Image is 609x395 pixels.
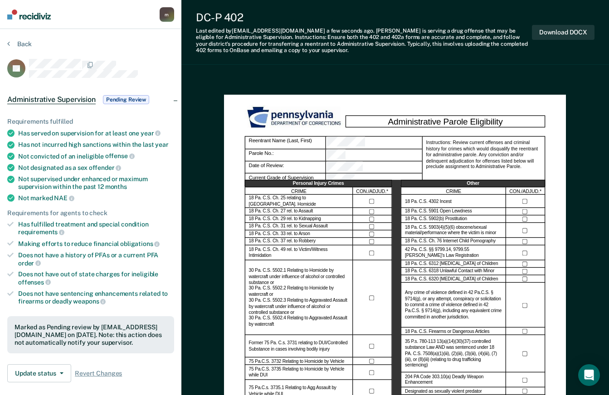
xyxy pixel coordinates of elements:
img: PDOC Logo [245,105,346,130]
button: Update status [7,364,71,382]
div: CON./ADJUD.* [353,188,392,195]
div: Not designated as a sex [18,164,174,172]
label: 18 Pa. C.S. Ch. 33 rel. to Arson [249,231,310,237]
img: Recidiviz [7,10,51,19]
label: 18 Pa. C.S. Ch. 37 rel. to Robbery [249,239,316,245]
div: Requirements for agents to check [7,209,174,217]
span: weapons [73,298,106,305]
div: Does not have sentencing enhancements related to firearms or deadly [18,290,174,305]
div: Requirements fulfilled [7,118,174,125]
label: 35 P.s. 780-113 13(a)(14)(30)(37) controlled substance Law AND was sentenced under 18 PA. C.S. 75... [405,339,502,369]
span: Pending Review [103,95,149,104]
label: 18 Pa. C.S. 6320 [MEDICAL_DATA] of Children [405,276,498,282]
span: requirements [18,228,64,236]
div: Parole No.: [245,149,326,162]
span: year [141,130,161,137]
label: 204 PA Code 303.10(a) Deadly Weapon Enhancement [405,374,502,386]
div: Current Grade of Supervision [245,174,326,186]
span: months [105,183,127,190]
label: 18 Pa. C.S. 5903(4)(5)(6) obscene/sexual material/performance where the victim is minor [405,225,502,236]
div: Marked as Pending review by [EMAIL_ADDRESS][DOMAIN_NAME] on [DATE]. Note: this action does not au... [15,323,167,346]
button: Download DOCX [532,25,594,40]
button: m [160,7,174,22]
label: 75 Pa.C.S. 3732 Relating to Homicide by Vehicle [249,358,345,364]
label: 18 Pa. C.S. Firearms or Dangerous Articles [405,328,489,334]
div: Date of Review: [245,162,326,174]
div: Reentrant Name (Last, First) [326,136,422,149]
span: offense [105,152,135,159]
label: Designated as sexually violent predator [405,388,482,394]
span: year [155,141,168,148]
span: Revert Changes [75,370,122,377]
span: obligations [120,240,160,247]
label: 18 Pa. C.S. Ch. 27 rel. to Assault [249,209,313,215]
label: 18 Pa. C.S. Ch. 76 Internet Child Pornography [405,239,496,245]
span: NAE [54,194,74,202]
div: Parole No.: [326,149,422,162]
div: Not marked [18,194,174,202]
label: Any crime of violence defined in 42 Pa.C.S. § 9714(g), or any attempt, conspiracy or solicitation... [405,290,502,320]
div: Has served on supervision for at least one [18,129,174,137]
label: 18 Pa. C.S. 6318 Unlawful Contact with Minor [405,269,494,275]
label: 18 Pa. C.S. 6312 [MEDICAL_DATA] of Children [405,261,498,267]
label: 18 Pa. C.S. 4302 Incest [405,199,452,205]
label: 18 Pa. C.S. 5902(b) Prostitution [405,217,467,222]
label: 18 Pa. C.S. Ch. 49 rel. to Victim/Witness Intimidation [249,247,349,259]
div: Has not incurred high sanctions within the last [18,141,174,149]
div: CON./ADJUD.* [506,188,545,195]
div: Open Intercom Messenger [578,364,600,386]
div: Does not have a history of PFAs or a current PFA order [18,251,174,267]
div: Personal Injury Crimes [245,180,392,188]
span: Administrative Supervision [7,95,96,104]
label: 75 Pa.C.S. 3735 Relating to Homicide by Vehicle while DUI [249,367,349,379]
label: 18 Pa. C.S. Ch. 29 rel. to Kidnapping [249,217,321,222]
div: Other [401,180,546,188]
div: Not supervised under enhanced or maximum supervision within the past 12 [18,175,174,191]
div: Not convicted of an ineligible [18,152,174,160]
div: Administrative Parole Eligibility [346,116,545,128]
div: Does not have out of state charges for ineligible [18,270,174,286]
label: Former 75 Pa. C.s. 3731 relating to DUI/Controlled Substance in cases involving bodily injury [249,341,349,352]
div: Date of Review: [326,162,422,174]
label: 42 Pa. C.S. §§ 9799.14, 9799.55 [PERSON_NAME]’s Law Registration [405,247,502,259]
div: Has fulfilled treatment and special condition [18,221,174,236]
div: Making efforts to reduce financial [18,240,174,248]
label: 18 Pa. C.S. 5901 Open Lewdness [405,209,472,215]
div: Current Grade of Supervision [326,174,422,186]
label: 30 Pa. C.S. 5502.1 Relating to Homicide by watercraft under influence of alcohol or controlled su... [249,268,349,328]
label: 18 Pa. C.S. Ch. 25 relating to [GEOGRAPHIC_DATA]. Homicide [249,196,349,207]
label: 18 Pa. C.S. Ch. 31 rel. to Sexual Assault [249,224,328,230]
span: offender [89,164,122,171]
span: a few seconds ago [326,28,373,34]
div: Instructions: Review current offenses and criminal history for crimes which would disqualify the ... [422,136,546,186]
div: DC-P 402 [196,11,532,24]
div: Last edited by [EMAIL_ADDRESS][DOMAIN_NAME] . [PERSON_NAME] is serving a drug offense that may be... [196,28,532,54]
div: CRIME [245,188,353,195]
span: offenses [18,279,51,286]
div: CRIME [401,188,507,195]
div: Reentrant Name (Last, First) [245,136,326,149]
button: Back [7,40,32,48]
